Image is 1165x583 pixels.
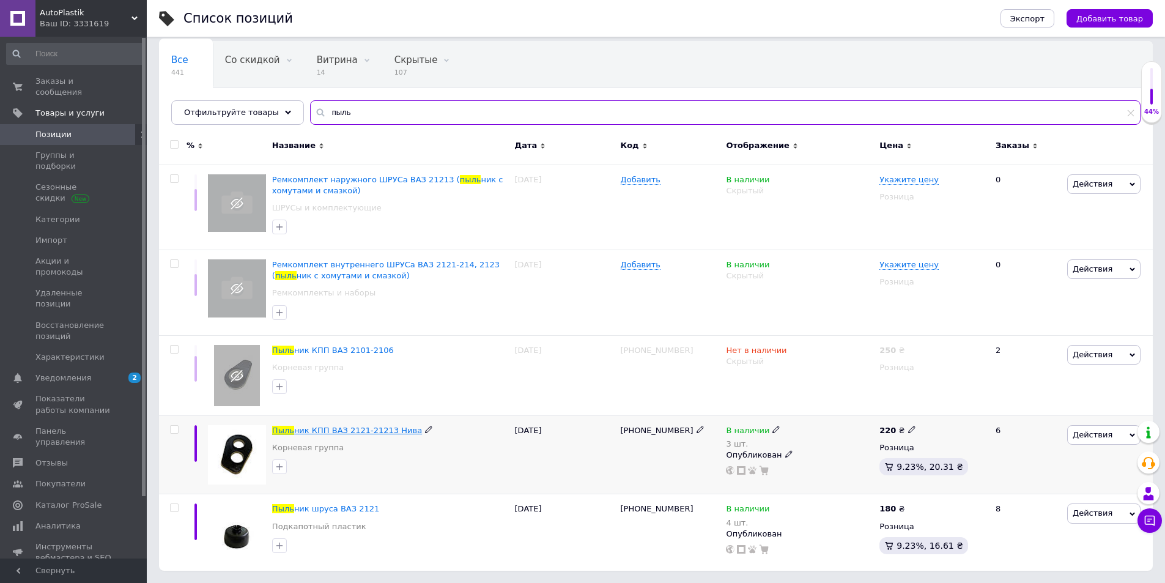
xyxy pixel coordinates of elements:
[726,270,873,281] div: Скрытый
[35,235,67,246] span: Импорт
[272,140,316,151] span: Название
[1076,14,1143,23] span: Добавить товар
[988,165,1064,250] div: 0
[726,260,769,273] span: В наличии
[621,346,693,355] span: [PHONE_NUMBER]
[1010,14,1045,23] span: Экспорт
[35,214,80,225] span: Категории
[128,373,141,383] span: 2
[1073,350,1112,359] span: Действия
[726,356,873,367] div: Скрытый
[272,426,294,435] span: Пыль
[317,54,358,65] span: Витрина
[40,7,131,18] span: AutoPlastik
[208,174,266,232] img: Ремкомплект наружного ШРУСа ВАЗ 21213 (пыльник с хомутами и смазкой)
[294,426,422,435] span: ник КПП ВАЗ 2121-21213 Нива
[988,415,1064,494] div: 6
[1067,9,1153,28] button: Добавить товар
[726,518,769,527] div: 4 шт.
[272,442,344,453] a: Корневая группа
[1073,179,1112,188] span: Действия
[879,175,939,185] span: Укажите цену
[294,504,379,513] span: ник шруса ВАЗ 2121
[621,426,693,435] span: [PHONE_NUMBER]
[183,12,293,25] div: Список позиций
[35,458,68,469] span: Отзывы
[512,250,618,336] div: [DATE]
[1137,508,1162,533] button: Чат с покупателем
[879,345,904,356] div: ₴
[621,175,660,185] span: Добавить
[35,352,105,363] span: Характеристики
[272,175,460,184] span: Ремкомплект наружного ШРУСа ВАЗ 21213 (
[726,439,780,448] div: 3 шт.
[317,68,358,77] span: 14
[297,271,410,280] span: ник с хомутами и смазкой)
[35,182,113,204] span: Сезонные скидки
[512,415,618,494] div: [DATE]
[35,426,113,448] span: Панель управления
[35,108,105,119] span: Товары и услуги
[272,346,394,355] a: Пыльник КПП ВАЗ 2101-2106
[171,68,188,77] span: 441
[272,504,294,513] span: Пыль
[35,393,113,415] span: Показатели работы компании
[879,277,985,288] div: Розница
[272,504,379,513] a: Пыльник шруса ВАЗ 2121
[512,335,618,415] div: [DATE]
[35,320,113,342] span: Восстановление позиций
[225,54,280,65] span: Со скидкой
[171,54,188,65] span: Все
[1073,264,1112,273] span: Действия
[726,140,789,151] span: Отображение
[208,425,266,485] img: Пыльник КПП ВАЗ 2121-21213 Нива
[879,504,896,513] b: 180
[272,175,503,195] span: ник с хомутами и смазкой)
[879,425,915,436] div: ₴
[214,345,260,406] img: Пыльник КПП ВАЗ 2101-2106
[35,256,113,278] span: Акции и промокоды
[184,108,279,117] span: Отфильтруйте товары
[272,175,503,195] a: Ремкомплект наружного ШРУСа ВАЗ 21213 (пыльник с хомутами и смазкой)
[1142,108,1161,116] div: 44%
[171,101,254,112] span: Опубликованные
[272,521,366,532] a: Подкапотный пластик
[272,202,382,214] a: ШРУСы и комплектующие
[35,288,113,310] span: Удаленные позиции
[208,503,266,562] img: Пыльник шруса ВАЗ 2121
[726,346,786,358] span: Нет в наличии
[310,100,1141,125] input: Поиск по названию позиции, артикулу и поисковым запросам
[879,346,896,355] b: 250
[272,260,500,280] span: Ремкомплект внутреннего ШРУСа ВАЗ 2121-214, 2123 (
[621,504,693,513] span: [PHONE_NUMBER]
[726,426,769,439] span: В наличии
[1000,9,1054,28] button: Экспорт
[272,288,375,299] a: Ремкомплекты и наборы
[35,478,86,489] span: Покупатели
[988,250,1064,336] div: 0
[35,521,81,532] span: Аналитика
[35,500,102,511] span: Каталог ProSale
[208,259,266,317] img: Ремкомплект внутреннего ШРУСа ВАЗ 2121-214, 2123 (пыльник с хомутами и смазкой)
[988,494,1064,571] div: 8
[1073,430,1112,439] span: Действия
[879,521,985,532] div: Розница
[879,191,985,202] div: Розница
[726,175,769,188] span: В наличии
[879,260,939,270] span: Укажите цену
[272,346,294,355] span: Пыль
[294,346,394,355] span: ник КПП ВАЗ 2101-2106
[40,18,147,29] div: Ваш ID: 3331619
[879,426,896,435] b: 220
[512,494,618,571] div: [DATE]
[879,503,904,514] div: ₴
[879,140,903,151] span: Цена
[621,140,639,151] span: Код
[1073,508,1112,518] span: Действия
[35,150,113,172] span: Группы и подборки
[272,362,344,373] a: Корневая группа
[897,541,963,551] span: 9.23%, 16.61 ₴
[515,140,538,151] span: Дата
[35,541,113,563] span: Инструменты вебмастера и SEO
[35,129,72,140] span: Позиции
